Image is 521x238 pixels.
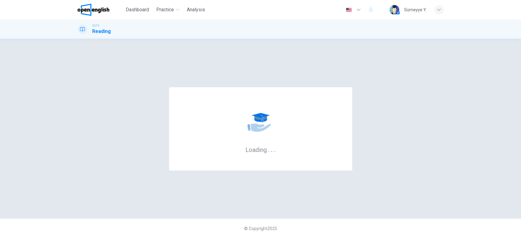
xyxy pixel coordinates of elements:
h6: . [274,144,276,154]
span: Practice [156,6,174,13]
h6: Loading [245,146,276,153]
button: Dashboard [123,4,151,15]
span: © Copyright 2025 [244,226,277,231]
button: Practice [154,4,182,15]
h6: . [271,144,273,154]
img: OpenEnglish logo [78,4,110,16]
span: Analysis [187,6,205,13]
span: Dashboard [126,6,149,13]
button: Analysis [184,4,208,15]
div: Sümeyye Y. [404,6,427,13]
img: Profile picture [389,5,399,15]
img: en [345,8,353,12]
h1: Reading [92,28,111,35]
h6: . [268,144,270,154]
span: IELTS [92,23,99,28]
a: OpenEnglish logo [78,4,124,16]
